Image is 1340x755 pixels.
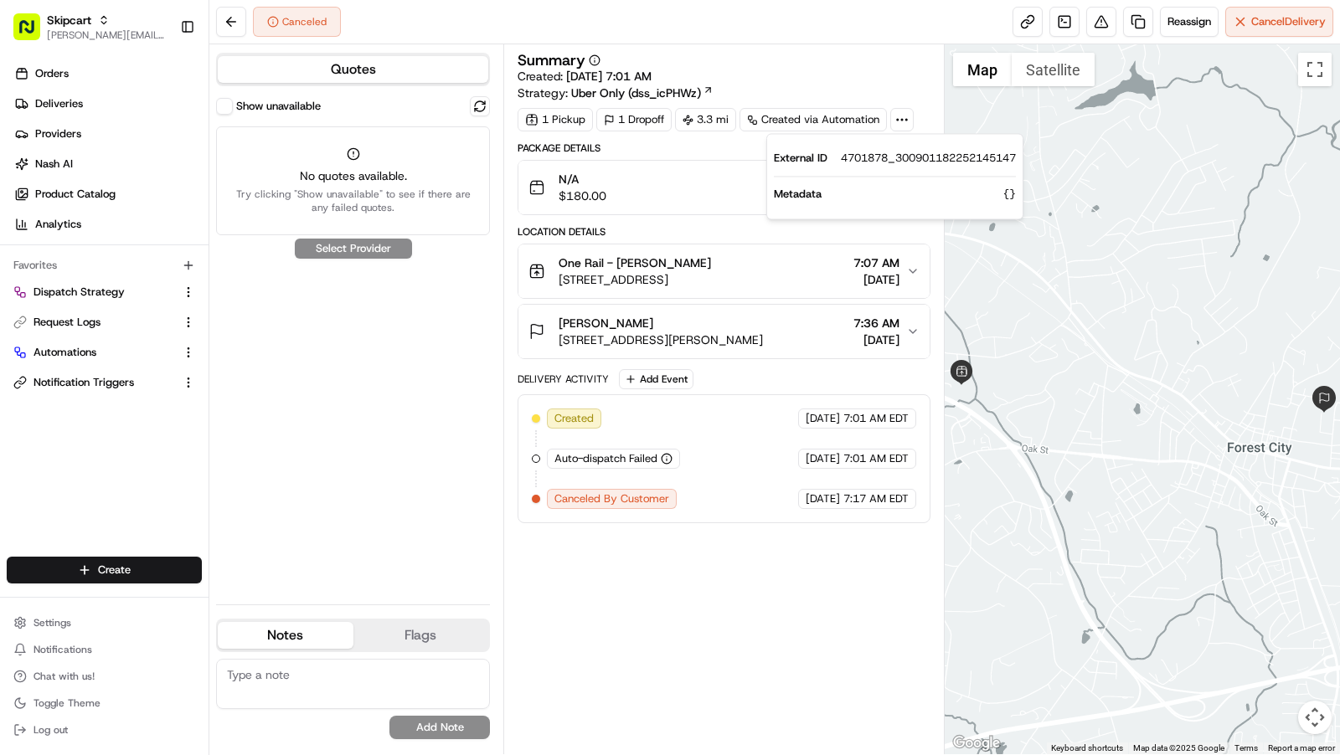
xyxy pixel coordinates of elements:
[17,66,305,93] p: Welcome 👋
[518,161,930,214] button: N/A$180.00
[571,85,701,101] span: Uber Only (dss_icPHWz)
[559,187,606,204] span: $180.00
[148,259,183,272] span: [DATE]
[559,171,606,187] span: N/A
[7,181,209,208] a: Product Catalog
[35,159,65,189] img: 4281594248423_2fcf9dad9f2a874258b8_72.png
[139,259,145,272] span: •
[17,16,50,49] img: Nash
[559,315,653,331] span: [PERSON_NAME]
[7,339,202,366] button: Automations
[7,7,173,47] button: Skipcart[PERSON_NAME][EMAIL_ADDRESS][DOMAIN_NAME]
[843,451,909,466] span: 7:01 AM EDT
[7,279,202,306] button: Dispatch Strategy
[949,732,1004,754] img: Google
[806,491,840,506] span: [DATE]
[47,12,91,28] button: Skipcart
[559,331,763,348] span: [STREET_ADDRESS][PERSON_NAME]
[554,491,669,506] span: Canceled By Customer
[953,53,1012,86] button: Show street map
[353,622,489,649] button: Flags
[806,411,840,426] span: [DATE]
[35,187,116,202] span: Product Catalog
[1012,53,1095,86] button: Show satellite imagery
[33,643,92,656] span: Notifications
[554,451,657,466] span: Auto-dispatch Failed
[158,373,269,390] span: API Documentation
[13,345,175,360] a: Automations
[559,254,711,271] span: One Rail - [PERSON_NAME]
[7,211,209,238] a: Analytics
[35,217,81,232] span: Analytics
[1298,701,1332,734] button: Map camera controls
[518,141,930,155] div: Package Details
[118,413,203,427] a: Powered byPylon
[853,271,899,288] span: [DATE]
[17,217,112,230] div: Past conversations
[236,99,321,114] label: Show unavailable
[227,187,479,214] span: Try clicking "Show unavailable" to see if there are any failed quotes.
[1298,53,1332,86] button: Toggle fullscreen view
[1234,743,1258,752] a: Terms (opens in new tab)
[1225,7,1333,37] button: CancelDelivery
[98,562,131,578] span: Create
[7,611,202,634] button: Settings
[843,411,909,426] span: 7:01 AM EDT
[7,121,209,147] a: Providers
[52,304,136,317] span: [PERSON_NAME]
[253,7,341,37] button: Canceled
[619,369,693,389] button: Add Event
[47,28,167,42] button: [PERSON_NAME][EMAIL_ADDRESS][DOMAIN_NAME]
[7,252,202,279] div: Favorites
[13,315,175,330] a: Request Logs
[75,159,275,176] div: Start new chat
[260,213,305,234] button: See all
[566,69,652,84] span: [DATE] 7:01 AM
[518,305,930,358] button: [PERSON_NAME][STREET_ADDRESS][PERSON_NAME]7:36 AM[DATE]
[675,108,736,131] div: 3.3 mi
[7,90,209,117] a: Deliveries
[75,176,230,189] div: We're available if you need us!
[1167,14,1211,29] span: Reassign
[33,315,100,330] span: Request Logs
[559,271,711,288] span: [STREET_ADDRESS]
[841,151,1016,166] span: 4701878_300901182252145147
[518,68,652,85] span: Created:
[285,164,305,184] button: Start new chat
[33,285,125,300] span: Dispatch Strategy
[7,309,202,336] button: Request Logs
[33,616,71,629] span: Settings
[853,331,899,348] span: [DATE]
[35,66,69,81] span: Orders
[167,414,203,427] span: Pylon
[853,315,899,331] span: 7:36 AM
[33,670,95,683] span: Chat with us!
[740,108,887,131] a: Created via Automation
[7,557,202,583] button: Create
[1160,7,1219,37] button: Reassign
[33,373,128,390] span: Knowledge Base
[949,732,1004,754] a: Open this area in Google Maps (opens a new window)
[7,718,202,742] button: Log out
[17,159,47,189] img: 1736555255976-a54dd68f-1ca7-489b-9aae-adbdc363a1c4
[853,254,899,271] span: 7:07 AM
[44,107,276,125] input: Clear
[17,243,44,270] img: Brittany Newman
[518,372,609,386] div: Delivery Activity
[774,187,822,202] span: Metadata
[142,375,155,388] div: 💻
[139,304,145,317] span: •
[135,367,276,397] a: 💻API Documentation
[7,638,202,661] button: Notifications
[35,96,83,111] span: Deliveries
[518,85,714,101] div: Strategy:
[1002,187,1016,202] pre: {}
[35,157,73,172] span: Nash AI
[17,375,30,388] div: 📗
[1251,14,1326,29] span: Cancel Delivery
[7,691,202,715] button: Toggle Theme
[227,167,479,184] span: No quotes available.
